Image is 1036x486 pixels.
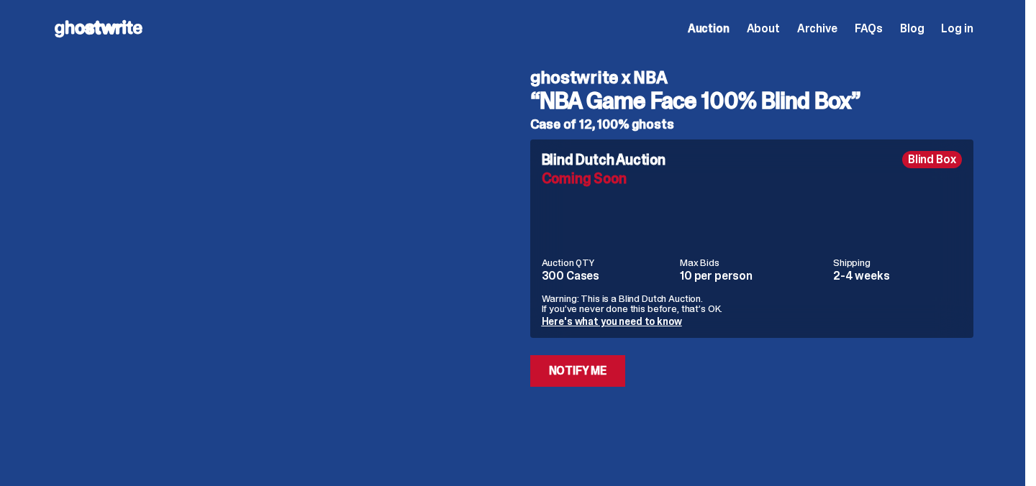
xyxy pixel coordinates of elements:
[542,152,665,167] h4: Blind Dutch Auction
[688,23,730,35] a: Auction
[680,270,824,282] dd: 10 per person
[833,257,962,267] dt: Shipping
[747,23,780,35] a: About
[902,151,962,168] div: Blind Box
[530,355,626,387] a: Notify Me
[530,69,973,86] h4: ghostwrite x NBA
[900,23,924,35] a: Blog
[542,270,672,282] dd: 300 Cases
[542,315,682,328] a: Here's what you need to know
[855,23,883,35] a: FAQs
[530,89,973,112] h3: “NBA Game Face 100% Blind Box”
[530,118,973,131] h5: Case of 12, 100% ghosts
[797,23,837,35] a: Archive
[941,23,973,35] a: Log in
[542,293,962,313] p: Warning: This is a Blind Dutch Auction. If you’ve never done this before, that’s OK.
[833,270,962,282] dd: 2-4 weeks
[542,257,672,267] dt: Auction QTY
[680,257,824,267] dt: Max Bids
[542,171,962,185] div: Coming Soon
